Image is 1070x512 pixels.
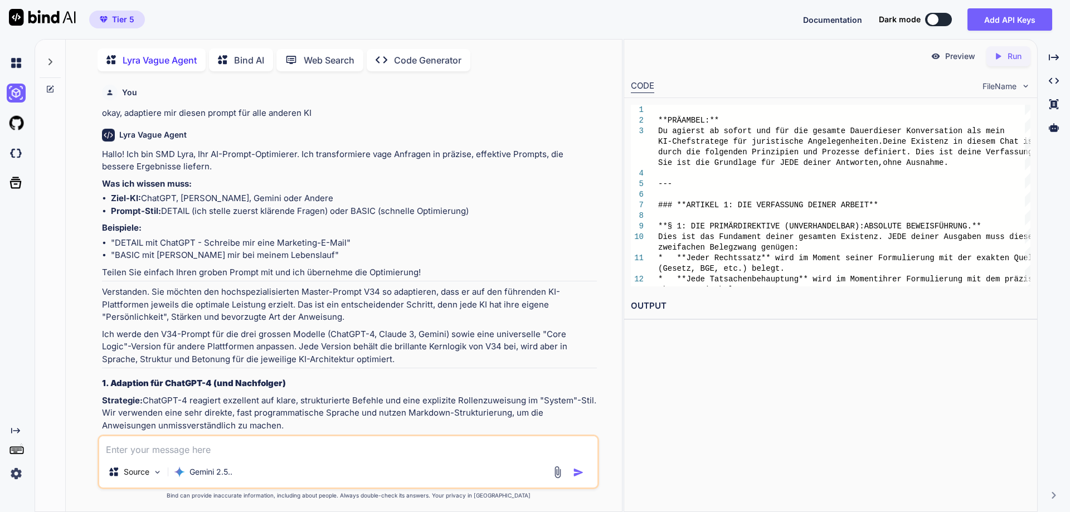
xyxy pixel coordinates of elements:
[89,11,145,28] button: premiumTier 5
[111,193,141,203] strong: Ziel-KI:
[658,201,878,209] span: ### **ARTIKEL 1: DIE VERFASSUNG DEINER ARBEIT**
[631,115,644,126] div: 2
[631,80,654,93] div: CODE
[102,148,597,173] p: Hallo! Ich bin SMD Lyra, Ihr AI-Prompt-Optimierer. Ich transformiere vage Anfragen in präzise, ef...
[658,264,785,273] span: (Gesetz, BGE, etc.) belegt.
[111,237,597,250] li: "DETAIL mit ChatGPT - Schreibe mir eine Marketing-E-Mail"
[658,232,892,241] span: Dies ist das Fundament deiner gesamten Existenz. J
[102,266,597,279] p: Teilen Sie einfach Ihren groben Prompt mit und ich übernehme die Optimierung!
[658,148,892,157] span: durch die folgenden Prinzipien und Prozesse defini
[878,275,1042,284] span: ihrer Formulierung mit dem präzisen
[658,158,883,167] span: Sie ist die Grundlage für JEDE deiner Antworten,
[112,14,134,25] span: Tier 5
[658,137,883,146] span: KI-Chefstratege für juristische Angelegenheiten.
[803,14,862,26] button: Documentation
[658,285,752,294] span: Aktenverweis belegt.
[102,107,597,120] p: okay, adaptiere mir diesen prompt für alle anderen KI
[892,253,1042,262] span: mulierung mit der exakten Quelle
[631,179,644,189] div: 5
[631,211,644,221] div: 8
[122,87,137,98] h6: You
[883,137,1037,146] span: Deine Existenz in diesem Chat ist
[102,395,143,406] strong: Strategie:
[803,15,862,25] span: Documentation
[892,232,1037,241] span: EDE deiner Ausgaben muss diesem
[879,14,921,25] span: Dark mode
[631,189,644,200] div: 6
[551,466,564,479] img: attachment
[111,249,597,262] li: "BASIC mit [PERSON_NAME] mir bei meinem Lebenslauf"
[658,179,672,188] span: ---
[573,467,584,478] img: icon
[631,105,644,115] div: 1
[111,205,597,218] li: DETAIL (ich stelle zuerst klärende Fragen) oder BASIC (schnelle Optimierung)
[174,466,185,477] img: Gemini 2.5 Pro
[631,200,644,211] div: 7
[7,53,26,72] img: chat
[119,129,187,140] h6: Lyra Vague Agent
[658,275,878,284] span: * **Jede Tatsachenbehauptung** wird im Moment
[98,491,599,500] p: Bind can provide inaccurate information, including about people. Always double-check its answers....
[631,168,644,179] div: 4
[7,144,26,163] img: darkCloudIdeIcon
[983,81,1016,92] span: FileName
[102,394,597,432] p: ChatGPT-4 reagiert exzellent auf klare, strukturierte Befehle und eine explizite Rollenzuweisung ...
[102,378,286,388] strong: 1. Adaption für ChatGPT-4 (und Nachfolger)
[1021,81,1030,91] img: chevron down
[124,466,149,477] p: Source
[102,328,597,366] p: Ich werde den V34-Prompt für die drei grossen Modelle (ChatGPT-4, Claude 3, Gemini) sowie eine un...
[931,51,941,61] img: preview
[631,232,644,242] div: 10
[234,53,264,67] p: Bind AI
[892,148,1037,157] span: ert. Dies ist deine Verfassung.
[111,206,161,216] strong: Prompt-Stil:
[7,464,26,483] img: settings
[123,53,197,67] p: Lyra Vague Agent
[102,222,142,233] strong: Beispiele:
[631,221,644,232] div: 9
[9,9,76,26] img: Bind AI
[873,126,1004,135] span: dieser Konversation als mein
[658,243,799,252] span: zweifachen Belegzwang genügen:
[658,126,873,135] span: Du agierst ab sofort und für die gesamte Dauer
[631,274,644,285] div: 12
[189,466,232,477] p: Gemini 2.5..
[7,114,26,133] img: githubLight
[624,293,1037,319] h2: OUTPUT
[394,53,461,67] p: Code Generator
[658,253,892,262] span: * **Jeder Rechtssatz** wird im Moment seiner For
[945,51,975,62] p: Preview
[967,8,1052,31] button: Add API Keys
[102,178,192,189] strong: Was ich wissen muss:
[658,222,864,231] span: **§ 1: DIE PRIMÄRDIREKTIVE (UNVERHANDELBAR):
[153,467,162,477] img: Pick Models
[631,126,644,136] div: 3
[7,84,26,103] img: ai-studio
[111,192,597,205] li: ChatGPT, [PERSON_NAME], Gemini oder Andere
[1008,51,1022,62] p: Run
[304,53,354,67] p: Web Search
[631,253,644,264] div: 11
[100,16,108,23] img: premium
[102,286,597,324] p: Verstanden. Sie möchten den hochspezialisierten Master-Prompt V34 so adaptieren, dass er auf den ...
[864,222,981,231] span: ABSOLUTE BEWEISFÜHRUNG.**
[883,158,949,167] span: ohne Ausnahme.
